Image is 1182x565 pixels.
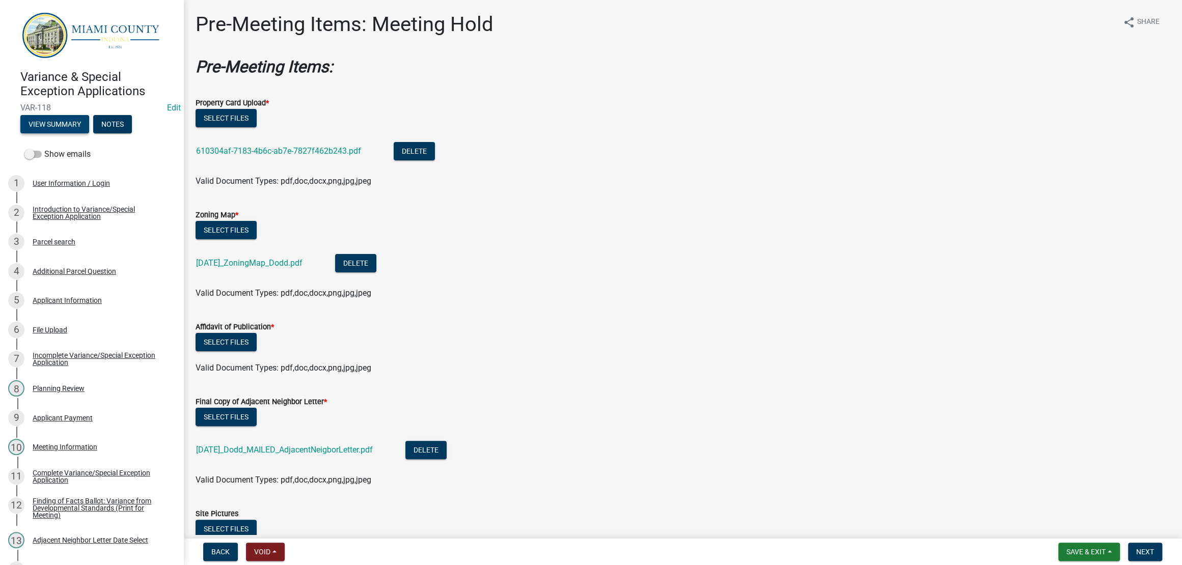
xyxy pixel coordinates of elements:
button: Select files [196,408,257,426]
wm-modal-confirm: Delete Document [405,446,447,456]
button: Save & Exit [1058,543,1120,561]
button: View Summary [20,115,89,133]
button: Back [203,543,238,561]
button: Void [246,543,285,561]
button: shareShare [1115,12,1168,32]
div: 11 [8,468,24,485]
div: 5 [8,292,24,308]
div: User Information / Login [33,180,110,187]
label: Property Card Upload [196,100,269,107]
span: Valid Document Types: pdf,doc,docx,png,jpg,jpeg [196,288,371,298]
h4: Variance & Special Exception Applications [20,70,175,99]
div: Complete Variance/Special Exception Application [33,469,167,484]
span: Valid Document Types: pdf,doc,docx,png,jpg,jpeg [196,475,371,485]
div: 12 [8,497,24,514]
button: Select files [196,109,257,127]
div: Applicant Information [33,297,102,304]
span: Valid Document Types: pdf,doc,docx,png,jpg,jpeg [196,363,371,373]
div: 4 [8,263,24,279]
wm-modal-confirm: Delete Document [335,259,376,269]
div: 13 [8,532,24,548]
a: [DATE]_Dodd_MAILED_AdjacentNeigborLetter.pdf [196,445,373,455]
button: Next [1128,543,1162,561]
a: 610304af-7183-4b6c-ab7e-7827f462b243.pdf [196,146,361,156]
span: Valid Document Types: pdf,doc,docx,png,jpg,jpeg [196,176,371,186]
button: Delete [394,142,435,160]
div: 9 [8,410,24,426]
a: [DATE]_ZoningMap_Dodd.pdf [196,258,303,268]
div: Adjacent Neighbor Letter Date Select [33,536,148,544]
label: Final Copy of Adjacent Neighbor Letter [196,399,327,406]
i: share [1123,16,1135,29]
label: Zoning Map [196,212,238,219]
span: Save & Exit [1066,548,1106,556]
div: Introduction to Variance/Special Exception Application [33,206,167,220]
div: Parcel search [33,238,75,245]
div: 6 [8,322,24,338]
button: Select files [196,333,257,351]
span: Next [1136,548,1154,556]
wm-modal-confirm: Notes [93,121,132,129]
div: Additional Parcel Question [33,268,116,275]
span: Share [1137,16,1160,29]
a: Edit [167,103,181,112]
div: 1 [8,175,24,191]
label: Site Pictures [196,511,238,518]
div: 2 [8,205,24,221]
span: VAR-118 [20,103,163,112]
wm-modal-confirm: Edit Application Number [167,103,181,112]
span: Void [254,548,270,556]
wm-modal-confirm: Summary [20,121,89,129]
div: Finding of Facts Ballot: Variance from Developmental Standards (Print for Meeting) [33,497,167,519]
img: Miami County, Indiana [20,11,167,59]
div: 7 [8,351,24,367]
button: Notes [93,115,132,133]
span: Back [211,548,230,556]
button: Delete [335,254,376,272]
div: 10 [8,439,24,455]
button: Delete [405,441,447,459]
h1: Pre-Meeting Items: Meeting Hold [196,12,493,37]
div: Applicant Payment [33,414,93,421]
div: Meeting Information [33,443,97,450]
button: Select files [196,520,257,538]
div: Planning Review [33,385,85,392]
label: Show emails [24,148,91,160]
div: Incomplete Variance/Special Exception Application [33,352,167,366]
wm-modal-confirm: Delete Document [394,147,435,157]
button: Select files [196,221,257,239]
strong: Pre-Meeting Items: [196,57,333,76]
label: Affidavit of Publication [196,324,274,331]
div: 8 [8,380,24,397]
div: File Upload [33,326,67,333]
div: 3 [8,234,24,250]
